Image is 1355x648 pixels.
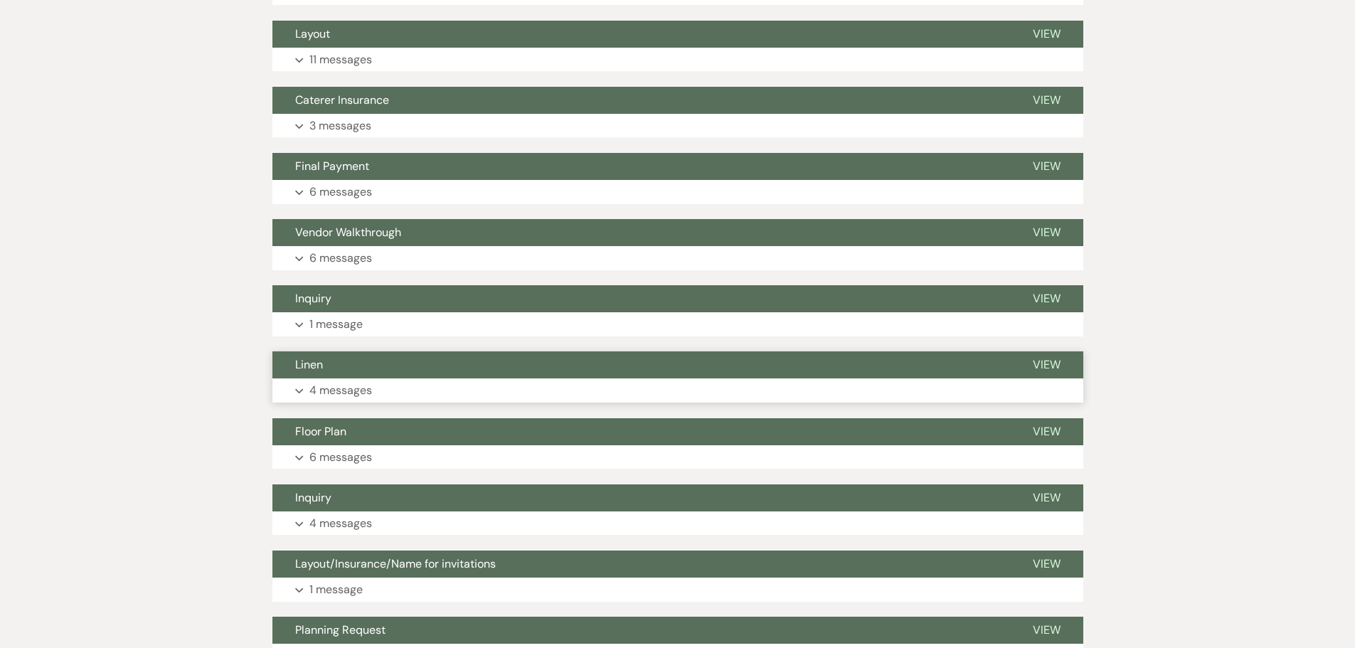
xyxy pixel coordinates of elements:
[1010,551,1083,578] button: View
[272,418,1010,445] button: Floor Plan
[272,351,1010,378] button: Linen
[1033,556,1061,571] span: View
[272,48,1083,72] button: 11 messages
[1010,153,1083,180] button: View
[272,445,1083,469] button: 6 messages
[1010,351,1083,378] button: View
[1010,21,1083,48] button: View
[272,285,1010,312] button: Inquiry
[295,92,389,107] span: Caterer Insurance
[295,424,346,439] span: Floor Plan
[1010,285,1083,312] button: View
[1033,225,1061,240] span: View
[1033,490,1061,505] span: View
[1033,622,1061,637] span: View
[272,114,1083,138] button: 3 messages
[309,249,372,267] p: 6 messages
[272,180,1083,204] button: 6 messages
[272,578,1083,602] button: 1 message
[1010,418,1083,445] button: View
[272,246,1083,270] button: 6 messages
[272,219,1010,246] button: Vendor Walkthrough
[309,514,372,533] p: 4 messages
[272,87,1010,114] button: Caterer Insurance
[272,511,1083,536] button: 4 messages
[295,556,496,571] span: Layout/Insurance/Name for invitations
[309,51,372,69] p: 11 messages
[1033,159,1061,174] span: View
[309,448,372,467] p: 6 messages
[309,381,372,400] p: 4 messages
[295,490,331,505] span: Inquiry
[295,622,386,637] span: Planning Request
[1010,87,1083,114] button: View
[1033,26,1061,41] span: View
[295,159,369,174] span: Final Payment
[272,378,1083,403] button: 4 messages
[1033,92,1061,107] span: View
[295,357,323,372] span: Linen
[272,153,1010,180] button: Final Payment
[1010,617,1083,644] button: View
[309,117,371,135] p: 3 messages
[272,312,1083,336] button: 1 message
[309,183,372,201] p: 6 messages
[295,26,330,41] span: Layout
[272,21,1010,48] button: Layout
[1010,484,1083,511] button: View
[1033,357,1061,372] span: View
[272,484,1010,511] button: Inquiry
[295,225,401,240] span: Vendor Walkthrough
[272,551,1010,578] button: Layout/Insurance/Name for invitations
[1033,424,1061,439] span: View
[272,617,1010,644] button: Planning Request
[1033,291,1061,306] span: View
[1010,219,1083,246] button: View
[295,291,331,306] span: Inquiry
[309,315,363,334] p: 1 message
[309,580,363,599] p: 1 message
